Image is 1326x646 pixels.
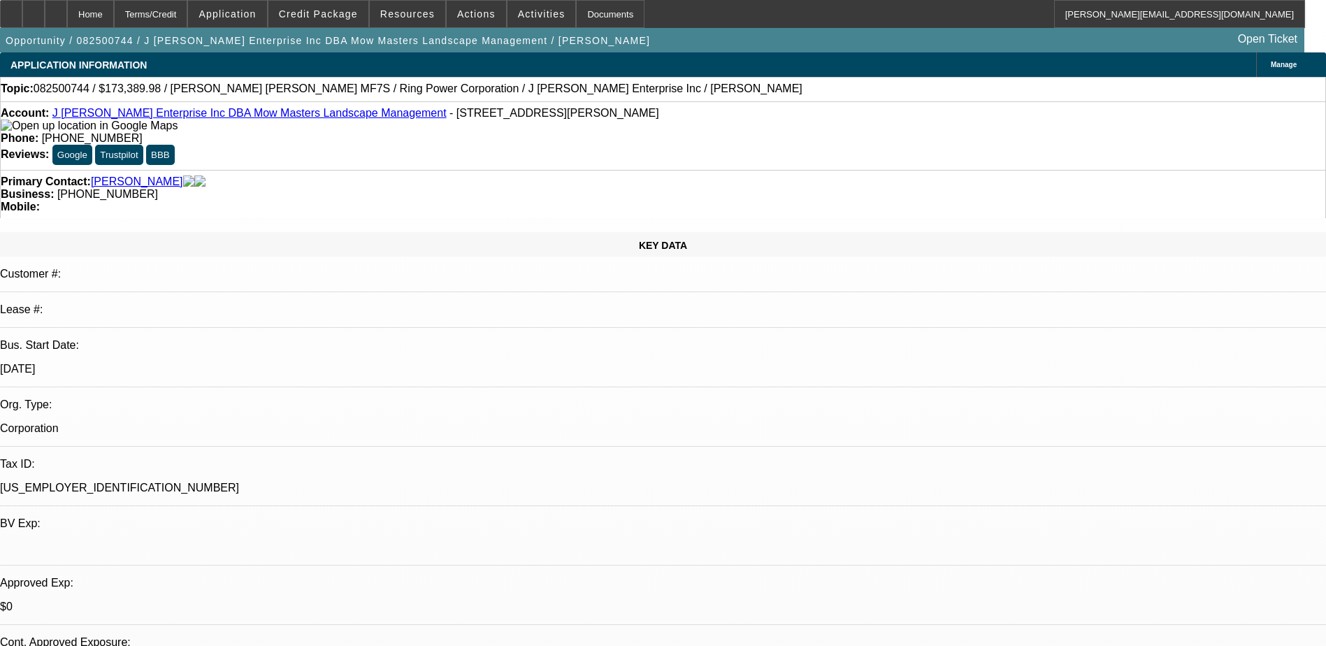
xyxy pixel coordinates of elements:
[1,107,49,119] strong: Account:
[183,175,194,188] img: facebook-icon.png
[1,120,178,131] a: View Google Maps
[380,8,435,20] span: Resources
[57,188,158,200] span: [PHONE_NUMBER]
[194,175,206,188] img: linkedin-icon.png
[457,8,496,20] span: Actions
[10,59,147,71] span: APPLICATION INFORMATION
[1,120,178,132] img: Open up location in Google Maps
[52,107,447,119] a: J [PERSON_NAME] Enterprise Inc DBA Mow Masters Landscape Management
[1,148,49,160] strong: Reviews:
[199,8,256,20] span: Application
[1,175,91,188] strong: Primary Contact:
[1,201,40,213] strong: Mobile:
[447,1,506,27] button: Actions
[507,1,576,27] button: Activities
[1271,61,1297,69] span: Manage
[6,35,650,46] span: Opportunity / 082500744 / J [PERSON_NAME] Enterprise Inc DBA Mow Masters Landscape Management / [...
[95,145,143,165] button: Trustpilot
[146,145,175,165] button: BBB
[268,1,368,27] button: Credit Package
[52,145,92,165] button: Google
[1,188,54,200] strong: Business:
[449,107,659,119] span: - [STREET_ADDRESS][PERSON_NAME]
[1232,27,1303,51] a: Open Ticket
[518,8,565,20] span: Activities
[639,240,687,251] span: KEY DATA
[1,132,38,144] strong: Phone:
[188,1,266,27] button: Application
[279,8,358,20] span: Credit Package
[91,175,183,188] a: [PERSON_NAME]
[370,1,445,27] button: Resources
[34,82,802,95] span: 082500744 / $173,389.98 / [PERSON_NAME] [PERSON_NAME] MF7S / Ring Power Corporation / J [PERSON_N...
[1,82,34,95] strong: Topic:
[42,132,143,144] span: [PHONE_NUMBER]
